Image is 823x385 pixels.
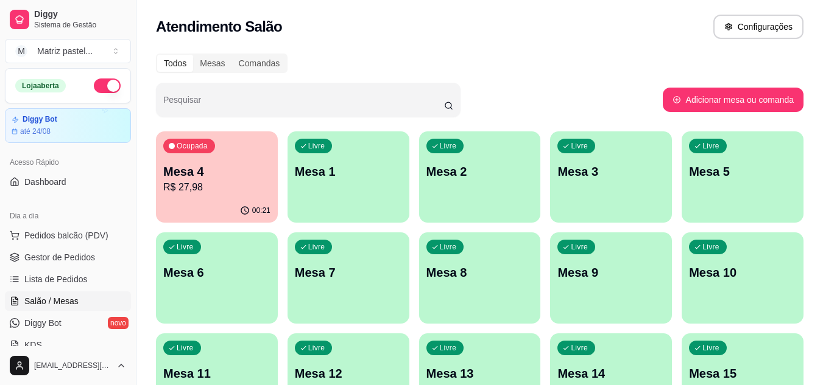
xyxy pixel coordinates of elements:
[440,141,457,151] p: Livre
[5,172,131,192] a: Dashboard
[663,88,804,112] button: Adicionar mesa ou comanda
[557,163,665,180] p: Mesa 3
[24,251,95,263] span: Gestor de Pedidos
[702,141,719,151] p: Livre
[288,131,409,223] button: LivreMesa 1
[177,242,194,252] p: Livre
[550,131,672,223] button: LivreMesa 3
[557,365,665,382] p: Mesa 14
[15,79,66,92] div: Loja aberta
[24,339,42,351] span: KDS
[295,264,402,281] p: Mesa 7
[419,131,541,223] button: LivreMesa 2
[94,78,121,93] button: Alterar Status
[157,55,193,72] div: Todos
[24,295,79,307] span: Salão / Mesas
[5,335,131,355] a: KDS
[177,343,194,353] p: Livre
[156,17,282,36] h2: Atendimento Salão
[34,9,126,20] span: Diggy
[689,264,796,281] p: Mesa 10
[713,15,804,39] button: Configurações
[5,351,131,380] button: [EMAIL_ADDRESS][DOMAIN_NAME]
[308,242,325,252] p: Livre
[177,141,208,151] p: Ocupada
[156,232,278,324] button: LivreMesa 6
[702,343,719,353] p: Livre
[37,45,93,57] div: Matriz pastel ...
[5,39,131,63] button: Select a team
[440,343,457,353] p: Livre
[689,163,796,180] p: Mesa 5
[163,365,270,382] p: Mesa 11
[163,180,270,195] p: R$ 27,98
[5,248,131,267] a: Gestor de Pedidos
[689,365,796,382] p: Mesa 15
[23,115,57,124] article: Diggy Bot
[682,131,804,223] button: LivreMesa 5
[5,153,131,172] div: Acesso Rápido
[5,206,131,226] div: Dia a dia
[252,206,270,215] p: 00:21
[440,242,457,252] p: Livre
[571,242,588,252] p: Livre
[15,45,27,57] span: M
[702,242,719,252] p: Livre
[24,176,66,188] span: Dashboard
[295,365,402,382] p: Mesa 12
[550,232,672,324] button: LivreMesa 9
[34,361,111,370] span: [EMAIL_ADDRESS][DOMAIN_NAME]
[557,264,665,281] p: Mesa 9
[5,291,131,311] a: Salão / Mesas
[34,20,126,30] span: Sistema de Gestão
[156,131,278,223] button: OcupadaMesa 4R$ 27,9800:21
[682,232,804,324] button: LivreMesa 10
[426,365,534,382] p: Mesa 13
[571,343,588,353] p: Livre
[5,5,131,34] a: DiggySistema de Gestão
[308,343,325,353] p: Livre
[232,55,287,72] div: Comandas
[193,55,231,72] div: Mesas
[5,108,131,143] a: Diggy Botaté 24/08
[295,163,402,180] p: Mesa 1
[24,273,88,285] span: Lista de Pedidos
[308,141,325,151] p: Livre
[419,232,541,324] button: LivreMesa 8
[20,127,51,136] article: até 24/08
[24,229,108,241] span: Pedidos balcão (PDV)
[24,317,62,329] span: Diggy Bot
[288,232,409,324] button: LivreMesa 7
[163,264,270,281] p: Mesa 6
[5,269,131,289] a: Lista de Pedidos
[426,264,534,281] p: Mesa 8
[163,163,270,180] p: Mesa 4
[5,226,131,245] button: Pedidos balcão (PDV)
[5,313,131,333] a: Diggy Botnovo
[571,141,588,151] p: Livre
[426,163,534,180] p: Mesa 2
[163,99,444,111] input: Pesquisar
